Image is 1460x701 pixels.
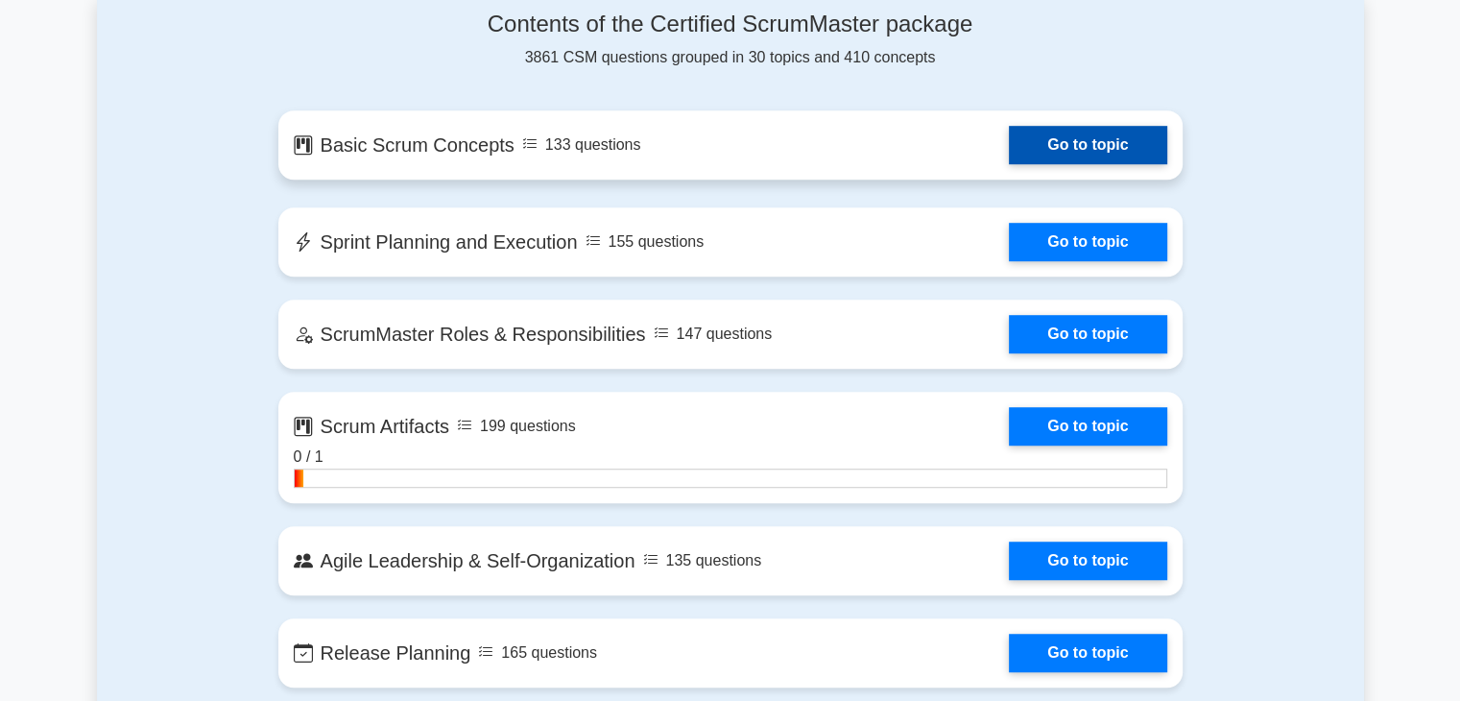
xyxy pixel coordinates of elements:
a: Go to topic [1009,407,1166,446]
a: Go to topic [1009,223,1166,261]
a: Go to topic [1009,634,1166,672]
a: Go to topic [1009,315,1166,353]
div: 3861 CSM questions grouped in 30 topics and 410 concepts [278,11,1183,69]
h4: Contents of the Certified ScrumMaster package [278,11,1183,38]
a: Go to topic [1009,126,1166,164]
a: Go to topic [1009,542,1166,580]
